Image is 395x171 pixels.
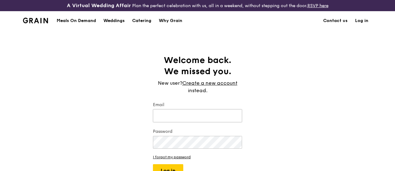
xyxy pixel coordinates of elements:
h3: A Virtual Wedding Affair [67,2,131,9]
div: Catering [132,11,151,30]
div: Weddings [103,11,125,30]
a: RSVP here [307,3,328,8]
h1: Welcome back. We missed you. [153,55,242,77]
a: Log in [351,11,372,30]
div: Plan the perfect celebration with us, all in a weekend, without stepping out the door. [66,2,329,9]
img: Grain [23,18,48,23]
a: I forgot my password [153,155,242,159]
span: New user? [158,80,182,86]
div: Why Grain [159,11,182,30]
a: GrainGrain [23,11,48,29]
a: Create a new account [182,79,237,87]
span: instead. [188,88,207,93]
label: Email [153,102,242,108]
a: Weddings [100,11,128,30]
a: Contact us [319,11,351,30]
a: Catering [128,11,155,30]
div: Meals On Demand [57,11,96,30]
a: Why Grain [155,11,186,30]
label: Password [153,128,242,135]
